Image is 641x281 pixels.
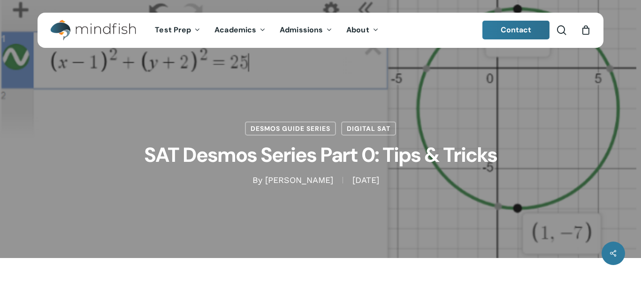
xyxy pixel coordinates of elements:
span: Contact [501,25,532,35]
header: Main Menu [38,13,603,48]
a: Desmos Guide Series [245,122,336,136]
a: Admissions [273,26,339,34]
a: Test Prep [148,26,207,34]
a: Digital SAT [341,122,396,136]
span: Test Prep [155,25,191,35]
span: [DATE] [343,177,389,183]
span: By [252,177,262,183]
a: [PERSON_NAME] [265,175,333,185]
nav: Main Menu [148,13,385,48]
span: About [346,25,369,35]
a: Academics [207,26,273,34]
a: About [339,26,386,34]
h1: SAT Desmos Series Part 0: Tips & Tricks [86,136,555,175]
a: Cart [580,25,591,35]
span: Academics [214,25,256,35]
span: Admissions [280,25,323,35]
a: Contact [482,21,550,39]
